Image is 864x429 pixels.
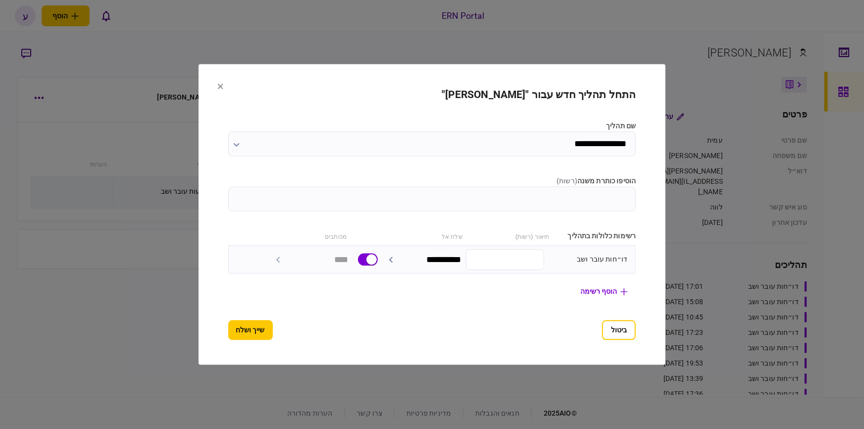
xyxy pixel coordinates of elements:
[572,283,636,301] button: הוסף רשימה
[549,255,627,265] div: דו״חות עובר ושב
[228,176,636,187] label: הוסיפו כותרת משנה
[602,321,636,340] button: ביטול
[555,231,636,242] div: רשימות כלולות בתהליך
[228,321,273,340] button: שייך ושלח
[265,231,347,242] div: מכותבים
[228,132,636,157] input: שם תהליך
[468,231,550,242] div: תיאור (רשות)
[228,89,636,102] h2: התחל תהליך חדש עבור "[PERSON_NAME]"
[557,177,577,185] span: ( רשות )
[228,121,636,132] label: שם תהליך
[228,187,636,212] input: הוסיפו כותרת משנה
[381,231,463,242] div: שלח אל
